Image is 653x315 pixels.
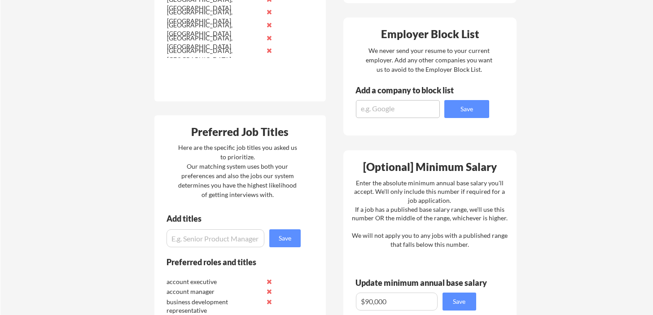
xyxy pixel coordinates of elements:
[443,293,476,311] button: Save
[355,279,490,287] div: Update minimum annual base salary
[167,8,262,25] div: [GEOGRAPHIC_DATA], [GEOGRAPHIC_DATA]
[167,229,264,247] input: E.g. Senior Product Manager
[352,179,508,249] div: Enter the absolute minimum annual base salary you'll accept. We'll only include this number if re...
[355,86,468,94] div: Add a company to block list
[365,46,493,74] div: We never send your resume to your current employer. Add any other companies you want us to avoid ...
[167,277,261,286] div: account executive
[167,297,261,315] div: business development representative
[346,162,513,172] div: [Optional] Minimum Salary
[157,127,324,137] div: Preferred Job Titles
[167,287,261,296] div: account manager
[444,100,489,118] button: Save
[167,21,262,38] div: [GEOGRAPHIC_DATA], [GEOGRAPHIC_DATA]
[167,46,262,64] div: [GEOGRAPHIC_DATA], [GEOGRAPHIC_DATA]
[347,29,514,39] div: Employer Block List
[167,34,262,51] div: [GEOGRAPHIC_DATA], [GEOGRAPHIC_DATA]
[356,293,438,311] input: E.g. $100,000
[269,229,301,247] button: Save
[176,143,299,199] div: Here are the specific job titles you asked us to prioritize. Our matching system uses both your p...
[167,214,293,223] div: Add titles
[167,258,289,266] div: Preferred roles and titles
